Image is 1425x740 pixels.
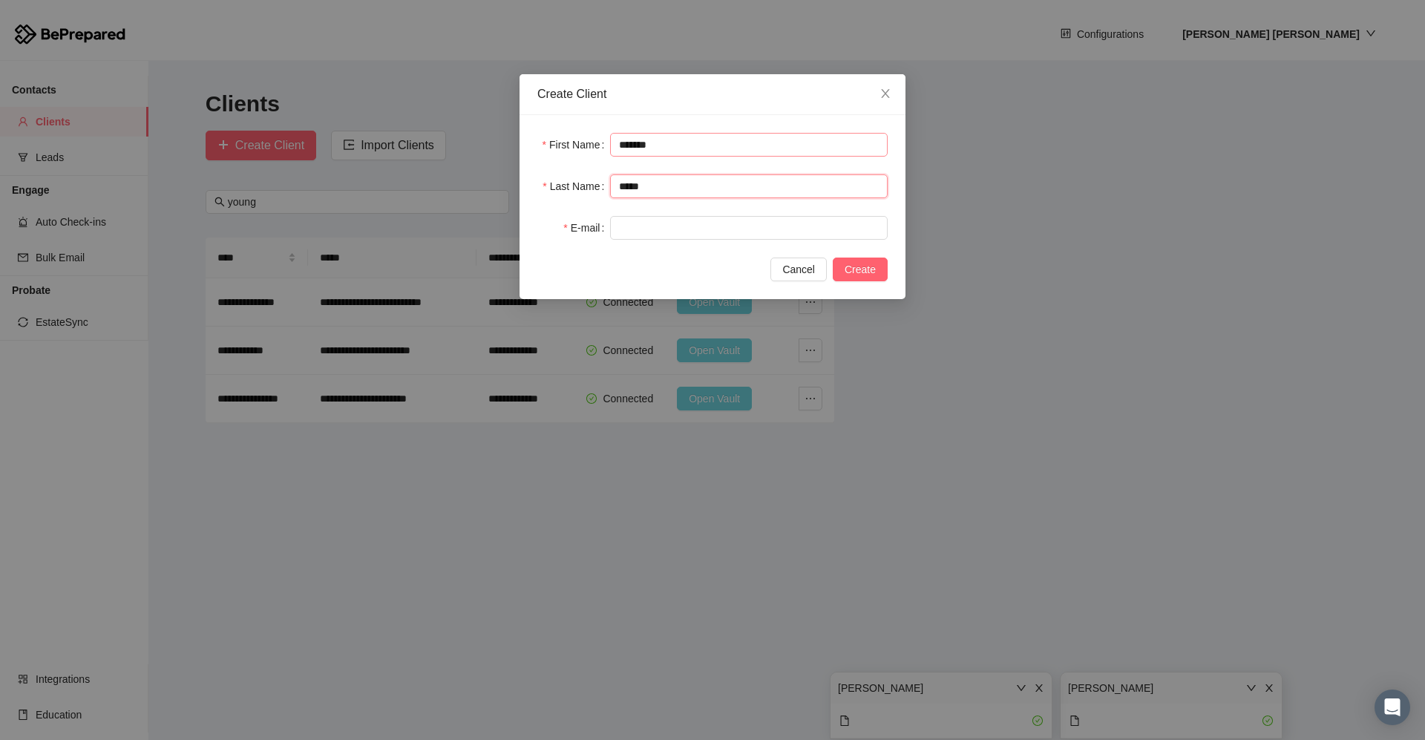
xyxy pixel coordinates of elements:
div: Open Intercom Messenger [1375,690,1410,725]
button: Close [865,74,905,114]
label: First Name [543,133,611,157]
span: Create [845,261,876,278]
span: Cancel [782,261,815,278]
label: Last Name [543,174,610,198]
label: E-mail [563,216,610,240]
div: Create Client [537,86,888,102]
button: Create [833,258,888,281]
button: Cancel [770,258,827,281]
span: close [879,88,891,99]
